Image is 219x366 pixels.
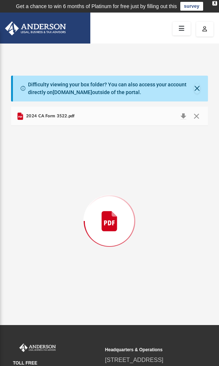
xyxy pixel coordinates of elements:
[25,113,75,120] span: 2024 CA Form 3522.pdf
[190,111,203,121] button: Close
[11,107,208,317] div: Preview
[28,81,194,96] div: Difficulty viewing your box folder? You can also access your account directly on outside of the p...
[177,111,190,121] button: Download
[212,1,217,6] div: close
[180,2,203,11] a: survey
[13,343,57,352] img: Anderson Advisors Platinum Portal
[53,89,92,95] a: [DOMAIN_NAME]
[16,2,177,11] div: Get a chance to win 6 months of Platinum for free just by filling out this
[194,83,200,94] button: Close
[105,346,192,353] small: Headquarters & Operations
